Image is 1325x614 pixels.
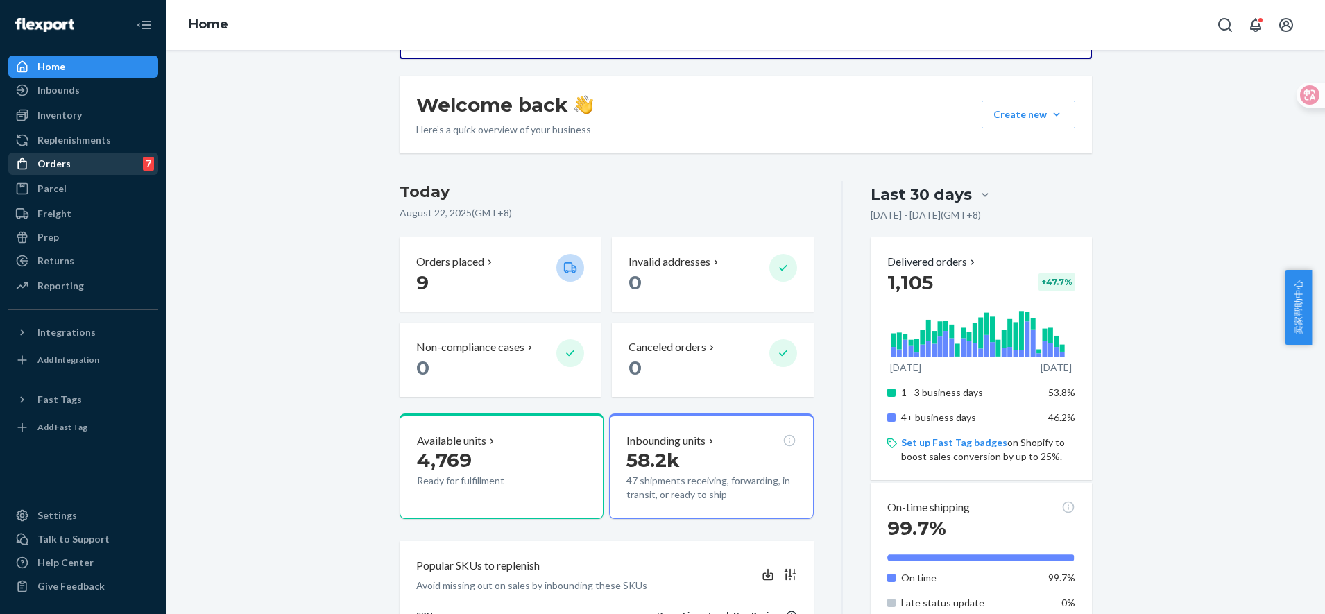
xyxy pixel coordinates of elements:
div: + 47.7 % [1038,273,1075,291]
div: Freight [37,207,71,221]
a: Reporting [8,275,158,297]
div: Replenishments [37,133,111,147]
a: Replenishments [8,129,158,151]
p: 1 - 3 business days [901,386,1038,400]
div: Fast Tags [37,393,82,407]
button: Invalid addresses 0 [612,237,813,312]
p: [DATE] [1041,361,1072,375]
div: Add Integration [37,354,99,366]
p: [DATE] - [DATE] ( GMT+8 ) [871,208,981,222]
div: Parcel [37,182,67,196]
a: Returns [8,250,158,272]
p: Non-compliance cases [416,339,524,355]
a: Add Integration [8,349,158,371]
span: 99.7% [887,516,946,540]
button: Orders placed 9 [400,237,601,312]
a: Inventory [8,104,158,126]
p: Canceled orders [629,339,706,355]
ol: breadcrumbs [178,5,239,45]
p: Invalid addresses [629,254,710,270]
button: Fast Tags [8,389,158,411]
p: Popular SKUs to replenish [416,558,540,574]
p: 4+ business days [901,411,1038,425]
a: Set up Fast Tag badges [901,436,1007,448]
p: Late status update [901,596,1038,610]
div: Give Feedback [37,579,105,593]
button: Available units4,769Ready for fulfillment [400,413,604,519]
span: 9 [416,271,429,294]
h3: Today [400,181,814,203]
p: Avoid missing out on sales by inbounding these SKUs [416,579,647,592]
button: Give Feedback [8,575,158,597]
p: Inbounding units [626,433,706,449]
img: hand-wave emoji [574,95,593,114]
div: Inventory [37,108,82,122]
p: On-time shipping [887,500,970,515]
div: Home [37,60,65,74]
a: Home [189,17,228,32]
p: Orders placed [416,254,484,270]
p: on Shopify to boost sales conversion by up to 25%. [901,436,1075,463]
a: Prep [8,226,158,248]
p: August 22, 2025 ( GMT+8 ) [400,206,814,220]
span: 46.2% [1048,411,1075,423]
p: [DATE] [890,361,921,375]
p: 47 shipments receiving, forwarding, in transit, or ready to ship [626,474,796,502]
button: Create new [982,101,1075,128]
div: Talk to Support [37,532,110,546]
p: Available units [417,433,486,449]
span: 58.2k [626,448,680,472]
button: Open notifications [1242,11,1270,39]
button: Open account menu [1272,11,1300,39]
button: Canceled orders 0 [612,323,813,397]
span: 0 [416,356,429,380]
a: Inbounds [8,79,158,101]
span: 1,105 [887,271,933,294]
div: Add Fast Tag [37,421,87,433]
span: 53.8% [1048,386,1075,398]
p: Ready for fulfillment [417,474,545,488]
h1: Welcome back [416,92,593,117]
div: Reporting [37,279,84,293]
a: Orders7 [8,153,158,175]
div: Inbounds [37,83,80,97]
div: Returns [37,254,74,268]
button: Open Search Box [1211,11,1239,39]
div: Prep [37,230,59,244]
a: Settings [8,504,158,527]
button: 卖家帮助中心 [1285,270,1312,345]
span: 99.7% [1048,572,1075,583]
a: Parcel [8,178,158,200]
button: Close Navigation [130,11,158,39]
div: Last 30 days [871,184,972,205]
button: Delivered orders [887,254,978,270]
p: On time [901,571,1038,585]
div: 7 [143,157,154,171]
p: Here’s a quick overview of your business [416,123,593,137]
button: Non-compliance cases 0 [400,323,601,397]
span: 0 [629,356,642,380]
a: Freight [8,203,158,225]
img: Flexport logo [15,18,74,32]
div: Help Center [37,556,94,570]
a: Talk to Support [8,528,158,550]
a: Help Center [8,552,158,574]
a: Add Fast Tag [8,416,158,438]
span: 0 [629,271,642,294]
div: Settings [37,509,77,522]
span: 0% [1061,597,1075,608]
span: 4,769 [417,448,472,472]
div: Integrations [37,325,96,339]
div: Orders [37,157,71,171]
button: Integrations [8,321,158,343]
a: Home [8,56,158,78]
button: Inbounding units58.2k47 shipments receiving, forwarding, in transit, or ready to ship [609,413,813,519]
